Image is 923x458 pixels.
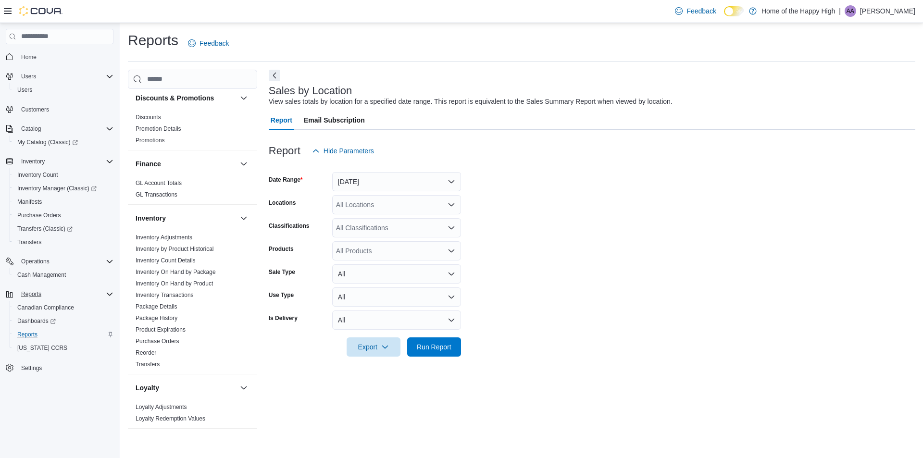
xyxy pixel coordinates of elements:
span: Inventory Transactions [136,291,194,299]
a: Loyalty Redemption Values [136,415,205,422]
a: Inventory Transactions [136,292,194,298]
a: Promotion Details [136,125,181,132]
span: [US_STATE] CCRS [17,344,67,352]
label: Classifications [269,222,310,230]
a: Package History [136,315,177,322]
a: My Catalog (Classic) [10,136,117,149]
button: Hide Parameters [308,141,378,161]
a: Dashboards [10,314,117,328]
span: Hide Parameters [324,146,374,156]
span: GL Transactions [136,191,177,198]
span: Run Report [417,342,451,352]
span: Operations [21,258,50,265]
a: Reports [13,329,41,340]
div: Austin Antila [845,5,856,17]
a: Dashboards [13,315,60,327]
span: Customers [17,103,113,115]
a: Inventory On Hand by Package [136,269,216,275]
p: | [839,5,841,17]
a: Package Details [136,303,177,310]
button: Inventory [17,156,49,167]
span: Reorder [136,349,156,357]
div: Discounts & Promotions [128,111,257,150]
nav: Complex example [6,46,113,400]
a: Transfers (Classic) [13,223,76,235]
span: Catalog [17,123,113,135]
span: Inventory On Hand by Product [136,280,213,287]
span: Dark Mode [724,16,724,17]
a: Feedback [671,1,720,21]
a: Transfers (Classic) [10,222,117,235]
a: GL Account Totals [136,180,182,186]
span: Inventory Adjustments [136,234,192,241]
button: Catalog [17,123,45,135]
span: Inventory by Product Historical [136,245,214,253]
span: Transfers [17,238,41,246]
h3: Discounts & Promotions [136,93,214,103]
button: Next [269,70,280,81]
a: Transfers [136,361,160,368]
button: Transfers [10,235,117,249]
button: Settings [2,360,117,374]
span: Catalog [21,125,41,133]
span: Transfers (Classic) [17,225,73,233]
button: Users [10,83,117,97]
span: Cash Management [17,271,66,279]
label: Use Type [269,291,294,299]
button: Loyalty [136,383,236,393]
button: Inventory [136,213,236,223]
p: [PERSON_NAME] [860,5,915,17]
h3: Inventory [136,213,166,223]
button: All [332,264,461,284]
span: Inventory Count [13,169,113,181]
span: Inventory Manager (Classic) [13,183,113,194]
a: GL Transactions [136,191,177,198]
a: Inventory Manager (Classic) [13,183,100,194]
span: Users [13,84,113,96]
span: Promotion Details [136,125,181,133]
button: Catalog [2,122,117,136]
img: Cova [19,6,62,16]
span: Settings [21,364,42,372]
a: Settings [17,362,46,374]
p: Home of the Happy High [761,5,835,17]
label: Is Delivery [269,314,298,322]
span: Inventory [21,158,45,165]
h3: Finance [136,159,161,169]
a: Promotions [136,137,165,144]
a: Inventory Count [13,169,62,181]
button: All [332,310,461,330]
button: Home [2,50,117,64]
button: Customers [2,102,117,116]
span: Operations [17,256,113,267]
label: Date Range [269,176,303,184]
span: Inventory On Hand by Package [136,268,216,276]
button: Open list of options [448,201,455,209]
a: Purchase Orders [136,338,179,345]
span: Users [21,73,36,80]
button: Run Report [407,337,461,357]
span: Transfers (Classic) [13,223,113,235]
span: Inventory [17,156,113,167]
span: Loyalty Adjustments [136,403,187,411]
span: Users [17,86,32,94]
button: Reports [2,287,117,301]
button: Users [17,71,40,82]
span: Loyalty Redemption Values [136,415,205,422]
button: Discounts & Promotions [238,92,249,104]
span: Discounts [136,113,161,121]
a: Transfers [13,236,45,248]
a: Reorder [136,349,156,356]
button: Canadian Compliance [10,301,117,314]
button: Operations [2,255,117,268]
h1: Reports [128,31,178,50]
a: Manifests [13,196,46,208]
a: Canadian Compliance [13,302,78,313]
a: Inventory Count Details [136,257,196,264]
h3: Sales by Location [269,85,352,97]
div: Inventory [128,232,257,374]
a: Loyalty Adjustments [136,404,187,410]
span: Transfers [13,236,113,248]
